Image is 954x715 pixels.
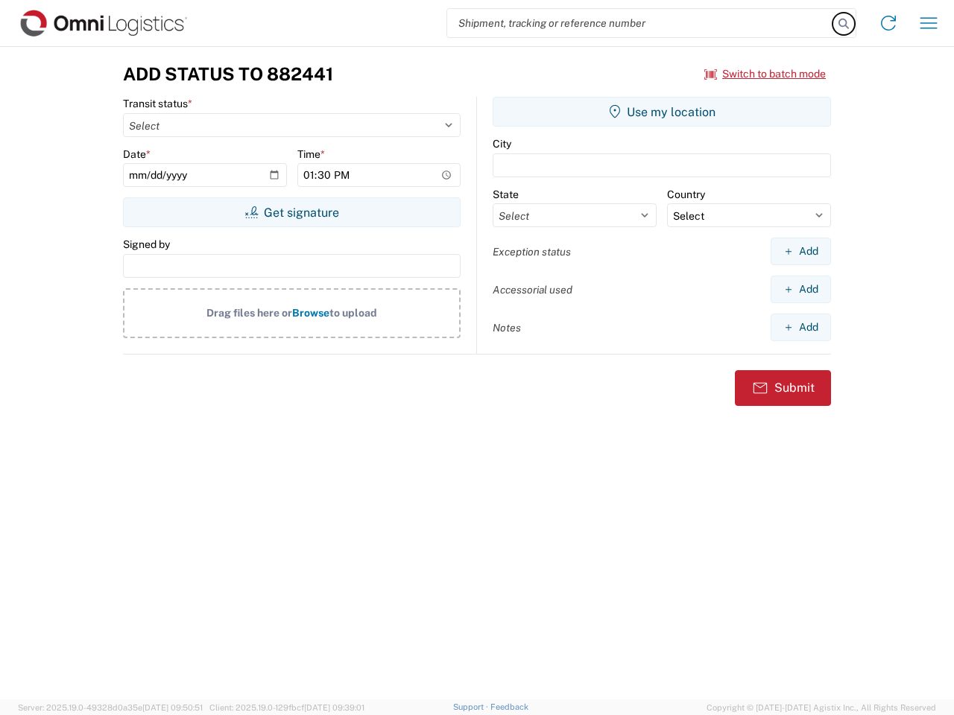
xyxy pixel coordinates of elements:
[453,702,490,711] a: Support
[493,137,511,150] label: City
[490,702,528,711] a: Feedback
[123,197,461,227] button: Get signature
[292,307,329,319] span: Browse
[206,307,292,319] span: Drag files here or
[493,283,572,296] label: Accessorial used
[493,97,831,127] button: Use my location
[142,703,203,712] span: [DATE] 09:50:51
[123,97,192,110] label: Transit status
[771,276,831,303] button: Add
[493,188,519,201] label: State
[771,314,831,341] button: Add
[667,188,705,201] label: Country
[209,703,364,712] span: Client: 2025.19.0-129fbcf
[735,370,831,406] button: Submit
[123,238,170,251] label: Signed by
[447,9,833,37] input: Shipment, tracking or reference number
[18,703,203,712] span: Server: 2025.19.0-49328d0a35e
[123,147,151,161] label: Date
[329,307,377,319] span: to upload
[304,703,364,712] span: [DATE] 09:39:01
[297,147,325,161] label: Time
[771,238,831,265] button: Add
[707,701,936,714] span: Copyright © [DATE]-[DATE] Agistix Inc., All Rights Reserved
[123,63,333,85] h3: Add Status to 882441
[493,245,571,258] label: Exception status
[493,321,521,334] label: Notes
[704,62,826,86] button: Switch to batch mode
